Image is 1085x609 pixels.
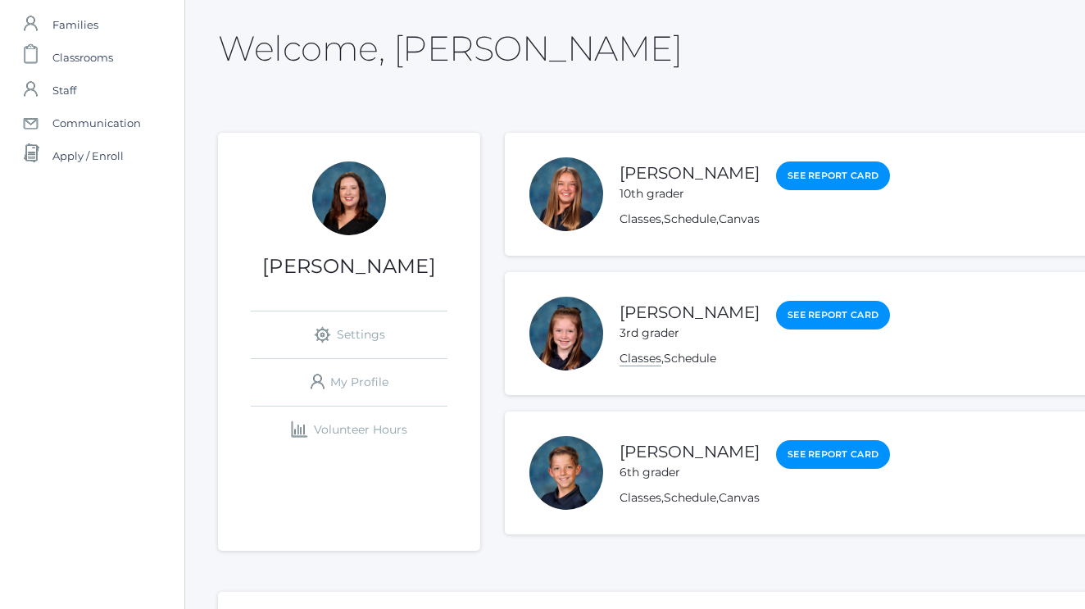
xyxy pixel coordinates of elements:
[52,107,141,139] span: Communication
[529,297,603,370] div: Fiona Watters
[312,161,386,235] div: Katie Watters
[620,211,661,226] a: Classes
[620,350,890,367] div: ,
[664,490,716,505] a: Schedule
[620,464,760,481] div: 6th grader
[620,185,760,202] div: 10th grader
[52,139,124,172] span: Apply / Enroll
[664,211,716,226] a: Schedule
[776,301,890,329] a: See Report Card
[620,442,760,461] a: [PERSON_NAME]
[620,163,760,183] a: [PERSON_NAME]
[529,436,603,510] div: Ian Watters
[620,490,661,505] a: Classes
[251,359,447,406] a: My Profile
[620,325,760,342] div: 3rd grader
[719,211,760,226] a: Canvas
[529,157,603,231] div: Abigail Watters
[218,256,480,277] h1: [PERSON_NAME]
[251,407,447,453] a: Volunteer Hours
[776,161,890,190] a: See Report Card
[620,489,890,507] div: , ,
[620,351,661,366] a: Classes
[776,440,890,469] a: See Report Card
[251,311,447,358] a: Settings
[52,8,98,41] span: Families
[52,74,76,107] span: Staff
[620,302,760,322] a: [PERSON_NAME]
[218,30,682,67] h2: Welcome, [PERSON_NAME]
[620,211,890,228] div: , ,
[52,41,113,74] span: Classrooms
[719,490,760,505] a: Canvas
[664,351,716,366] a: Schedule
